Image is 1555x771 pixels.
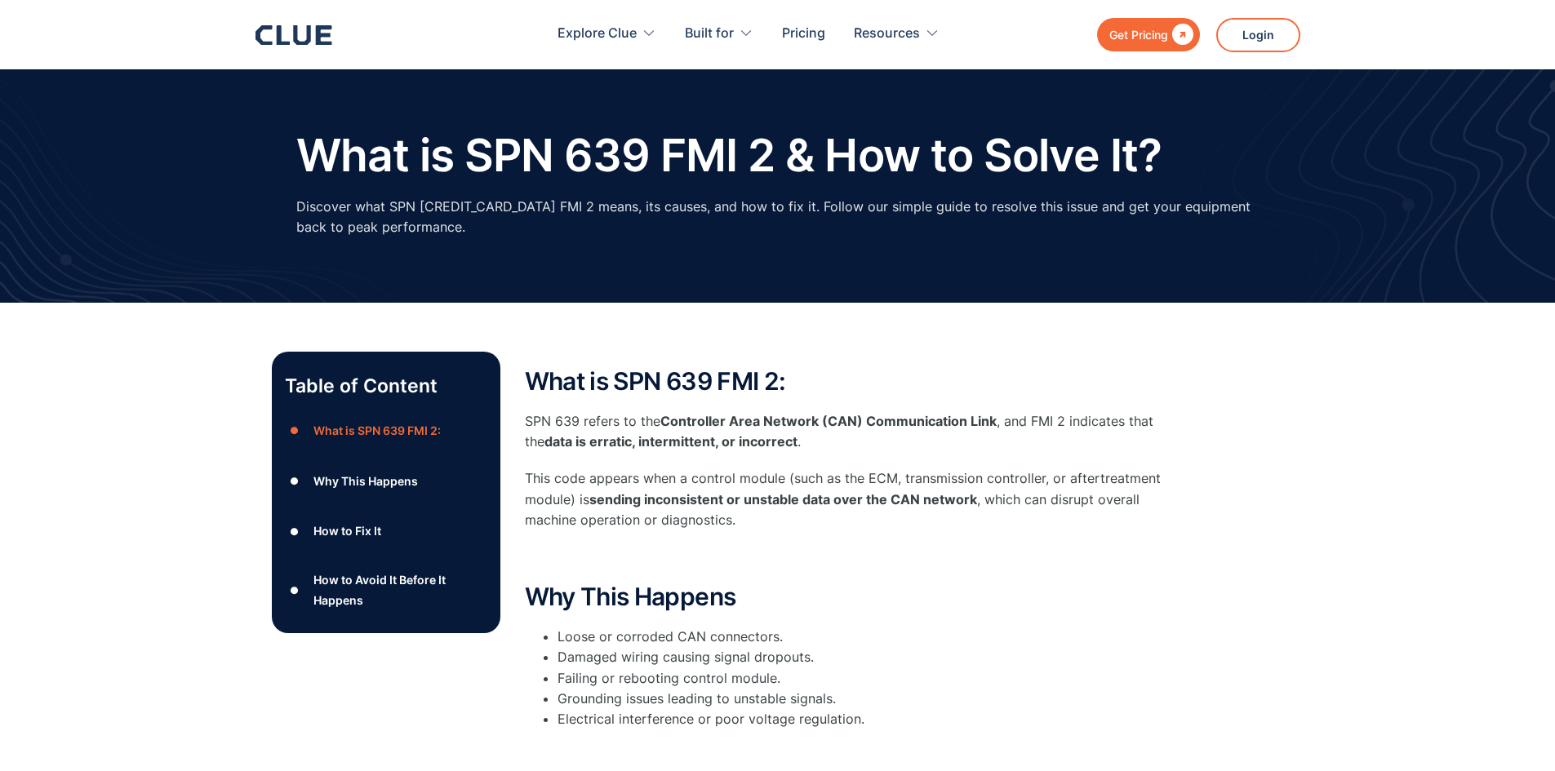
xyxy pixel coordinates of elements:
li: Grounding issues leading to unstable signals. [558,689,1178,709]
div: Get Pricing [1109,24,1168,45]
p: ‍ [525,738,1178,758]
h1: What is SPN 639 FMI 2 & How to Solve It? [296,131,1162,180]
p: ‍ [525,547,1178,567]
a: Login [1216,18,1300,52]
div: Why This Happens [313,471,418,491]
div: Resources [854,8,940,60]
strong: Controller Area Network (CAN) Communication Link [660,413,997,429]
li: Loose or corroded CAN connectors. [558,627,1178,647]
div: Resources [854,8,920,60]
div: Built for [685,8,734,60]
div: What is SPN 639 FMI 2: [313,420,441,441]
h2: Why This Happens [525,583,1178,610]
a: ●What is SPN 639 FMI 2: [285,419,487,443]
p: Discover what SPN [CREDIT_CARD_DATA] FMI 2 means, its causes, and how to fix it. Follow our simpl... [296,197,1260,237]
a: Pricing [782,8,825,60]
p: SPN 639 refers to the , and FMI 2 indicates that the . [525,411,1178,452]
p: Table of Content [285,373,487,399]
strong: sending inconsistent or unstable data over the CAN network [589,491,977,507]
li: Electrical interference or poor voltage regulation. [558,709,1178,729]
div: How to Fix It [313,521,381,541]
div: ● [285,578,304,602]
strong: data is erratic, intermittent, or incorrect [544,433,797,450]
div: ● [285,419,304,443]
li: Failing or rebooting control module. [558,668,1178,689]
div:  [1168,24,1193,45]
div: Explore Clue [558,8,637,60]
a: Get Pricing [1097,18,1200,51]
div: How to Avoid It Before It Happens [313,569,486,610]
h2: What is SPN 639 FMI 2: [525,368,1178,395]
div: ● [285,519,304,543]
a: ●Why This Happens [285,469,487,494]
p: This code appears when a control module (such as the ECM, transmission controller, or aftertreatm... [525,468,1178,530]
a: ●How to Avoid It Before It Happens [285,569,487,610]
li: Damaged wiring causing signal dropouts. [558,647,1178,667]
a: ●How to Fix It [285,519,487,543]
div: Explore Clue [558,8,656,60]
div: Built for [685,8,753,60]
div: ● [285,469,304,494]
